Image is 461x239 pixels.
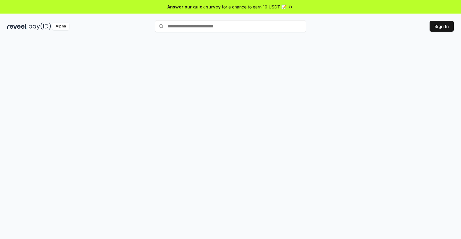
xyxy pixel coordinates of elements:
[7,23,27,30] img: reveel_dark
[52,23,69,30] div: Alpha
[29,23,51,30] img: pay_id
[167,4,221,10] span: Answer our quick survey
[430,21,454,32] button: Sign In
[222,4,286,10] span: for a chance to earn 10 USDT 📝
